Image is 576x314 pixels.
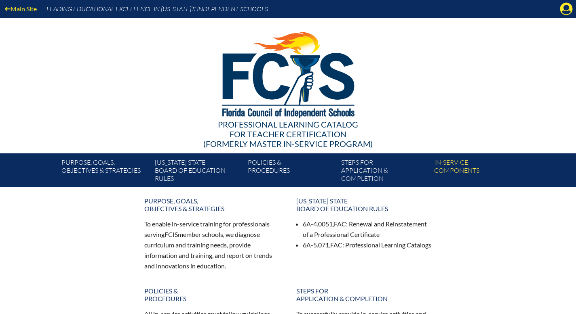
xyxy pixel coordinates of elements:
[139,194,285,216] a: Purpose, goals,objectives & strategies
[2,3,40,14] a: Main Site
[58,157,151,187] a: Purpose, goals,objectives & strategies
[55,119,521,149] div: Professional Learning Catalog (formerly Master In-service Program)
[144,219,280,271] p: To enable in-service training for professionals serving member schools, we diagnose curriculum an...
[245,157,338,187] a: Policies &Procedures
[291,194,437,216] a: [US_STATE] StateBoard of Education rules
[431,157,524,187] a: In-servicecomponents
[230,129,346,139] span: for Teacher Certification
[560,2,573,15] svg: Manage account
[334,220,346,228] span: FAC
[152,157,245,187] a: [US_STATE] StateBoard of Education rules
[291,284,437,306] a: Steps forapplication & completion
[303,240,432,250] li: 6A-5.071, : Professional Learning Catalogs
[330,241,342,249] span: FAC
[303,219,432,240] li: 6A-4.0051, : Renewal and Reinstatement of a Professional Certificate
[205,18,371,128] img: FCISlogo221.eps
[338,157,431,187] a: Steps forapplication & completion
[165,230,178,238] span: FCIS
[139,284,285,306] a: Policies &Procedures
